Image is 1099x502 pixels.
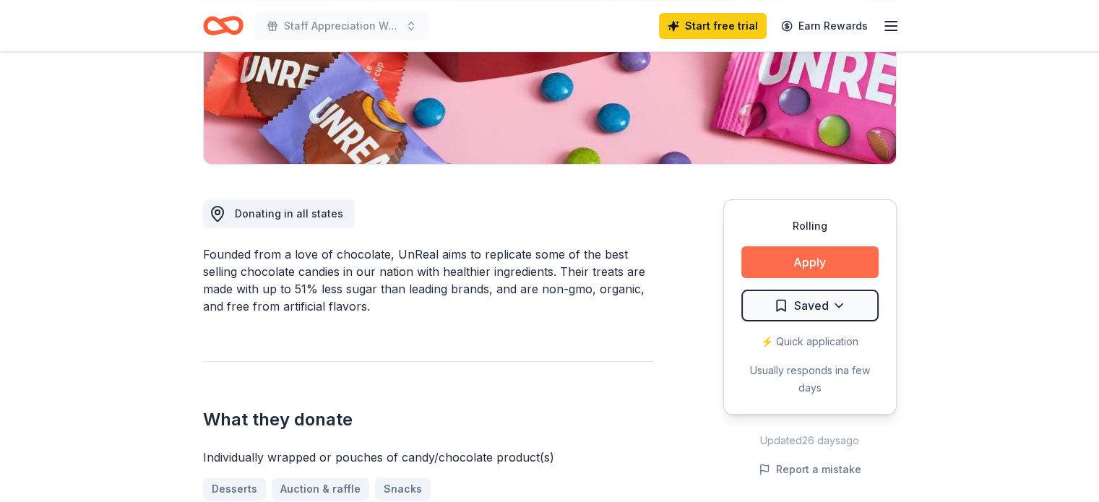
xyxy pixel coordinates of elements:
[203,449,654,466] div: Individually wrapped or pouches of candy/chocolate product(s)
[741,217,879,235] div: Rolling
[203,9,243,43] a: Home
[794,296,829,315] span: Saved
[203,246,654,315] div: Founded from a love of chocolate, UnReal aims to replicate some of the best selling chocolate can...
[255,12,428,40] button: Staff Appreciation Week
[203,408,654,431] h2: What they donate
[772,13,876,39] a: Earn Rewards
[272,477,369,501] a: Auction & raffle
[741,246,879,278] button: Apply
[723,432,897,449] div: Updated 26 days ago
[741,333,879,350] div: ⚡️ Quick application
[759,461,861,478] button: Report a mistake
[284,17,400,35] span: Staff Appreciation Week
[741,362,879,397] div: Usually responds in a few days
[203,477,266,501] a: Desserts
[375,477,431,501] a: Snacks
[741,290,879,321] button: Saved
[659,13,767,39] a: Start free trial
[235,207,343,220] span: Donating in all states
